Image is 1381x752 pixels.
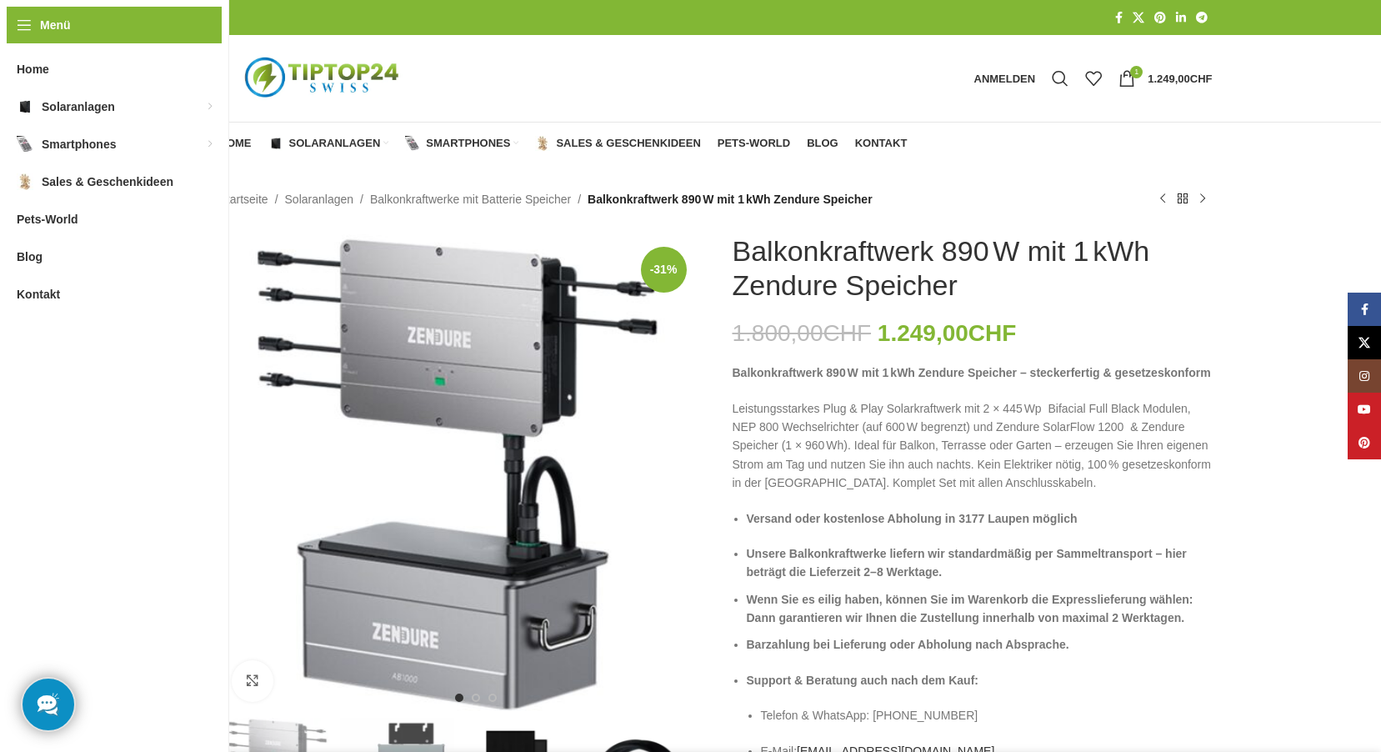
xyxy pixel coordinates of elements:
a: Startseite [219,190,268,208]
nav: Breadcrumb [219,190,873,208]
a: Balkonkraftwerke mit Batterie Speicher [370,190,571,208]
span: Sales & Geschenkideen [556,137,700,150]
img: Smartphones [17,136,33,153]
li: Go to slide 2 [472,694,480,702]
img: Zendure-Solaflow [219,234,699,714]
li: Go to slide 3 [488,694,497,702]
a: Pinterest Social Link [1149,7,1171,29]
a: Sales & Geschenkideen [535,127,700,160]
a: Kontakt [855,127,908,160]
span: CHF [968,320,1017,346]
a: Pets-World [718,127,790,160]
a: Suche [1043,62,1077,95]
a: Vorheriges Produkt [1153,189,1173,209]
span: Smartphones [42,129,116,159]
a: Instagram Social Link [1348,359,1381,393]
span: Smartphones [426,137,510,150]
bdi: 1.249,00 [878,320,1017,346]
a: LinkedIn Social Link [1171,7,1191,29]
p: Leistungsstarkes Plug & Play Solarkraftwerk mit 2 × 445 Wp Bifacial Full Black Modulen, NEP 800 W... [733,399,1213,493]
bdi: 1.249,00 [1148,73,1212,85]
span: Kontakt [855,137,908,150]
div: Meine Wunschliste [1077,62,1110,95]
div: Hauptnavigation [211,127,916,160]
a: Facebook Social Link [1348,293,1381,326]
span: -31% [641,247,687,293]
a: Home [219,127,252,160]
strong: Support & Beratung auch nach dem Kauf: [747,674,978,687]
strong: Balkonkraftwerk 890 W mit 1 kWh Zendure Speicher – steckerfertig & gesetzeskonform [733,366,1211,379]
span: Solaranlagen [42,92,115,122]
img: Solaranlagen [268,136,283,151]
img: Sales & Geschenkideen [535,136,550,151]
span: Pets-World [718,137,790,150]
span: Anmelden [974,73,1036,84]
a: Solaranlagen [268,127,389,160]
span: 1 [1130,66,1143,78]
bdi: 1.800,00 [733,320,872,346]
li: Go to slide 1 [455,694,463,702]
span: Sales & Geschenkideen [42,167,173,197]
a: YouTube Social Link [1348,393,1381,426]
a: Pinterest Social Link [1348,426,1381,459]
a: X Social Link [1348,326,1381,359]
a: Anmelden [966,62,1044,95]
strong: Barzahlung bei Lieferung oder Abholung nach Absprache. [747,638,1069,651]
strong: Unsere Balkonkraftwerke liefern wir standardmäßig per Sammeltransport – hier beträgt die Lieferze... [747,547,1187,579]
a: Solaranlagen [285,190,354,208]
p: Telefon & WhatsApp: [PHONE_NUMBER] [761,706,1213,724]
img: Smartphones [405,136,420,151]
a: Smartphones [405,127,518,160]
div: 1 / 6 [218,234,701,714]
a: Blog [807,127,838,160]
span: Menü [40,16,71,34]
span: Solaranlagen [289,137,381,150]
a: Logo der Website [219,71,428,84]
img: Sales & Geschenkideen [17,173,33,190]
span: CHF [823,320,872,346]
h1: Balkonkraftwerk 890 W mit 1 kWh Zendure Speicher [733,234,1213,303]
a: X Social Link [1128,7,1149,29]
span: Blog [807,137,838,150]
span: CHF [1190,73,1213,85]
span: Home [17,54,49,84]
span: Kontakt [17,279,60,309]
a: Telegram Social Link [1191,7,1213,29]
strong: Wenn Sie es eilig haben, können Sie im Warenkorb die Expresslieferung wählen: Dann garantieren wi... [747,593,1193,624]
span: Home [219,137,252,150]
a: Nächstes Produkt [1193,189,1213,209]
img: Solaranlagen [17,98,33,115]
span: Blog [17,242,43,272]
span: Balkonkraftwerk 890 W mit 1 kWh Zendure Speicher [588,190,873,208]
a: 1 1.249,00CHF [1110,62,1220,95]
strong: Versand oder kostenlose Abholung in 3177 Laupen möglich [747,512,1078,525]
a: Facebook Social Link [1110,7,1128,29]
span: Pets-World [17,204,78,234]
